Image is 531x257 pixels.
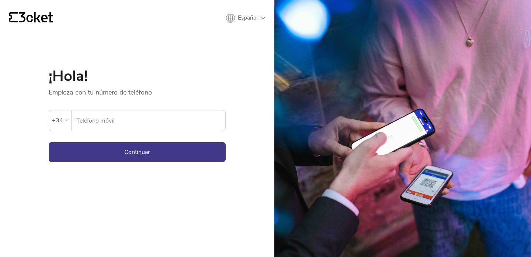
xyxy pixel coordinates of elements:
a: {' '} [9,12,53,24]
label: Teléfono móvil [72,110,225,131]
g: {' '} [9,12,18,23]
input: Teléfono móvil [76,110,225,131]
div: +34 [52,115,63,126]
p: Empieza con tu número de teléfono [49,83,226,97]
h1: ¡Hola! [49,69,226,83]
button: Continuar [49,142,226,162]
